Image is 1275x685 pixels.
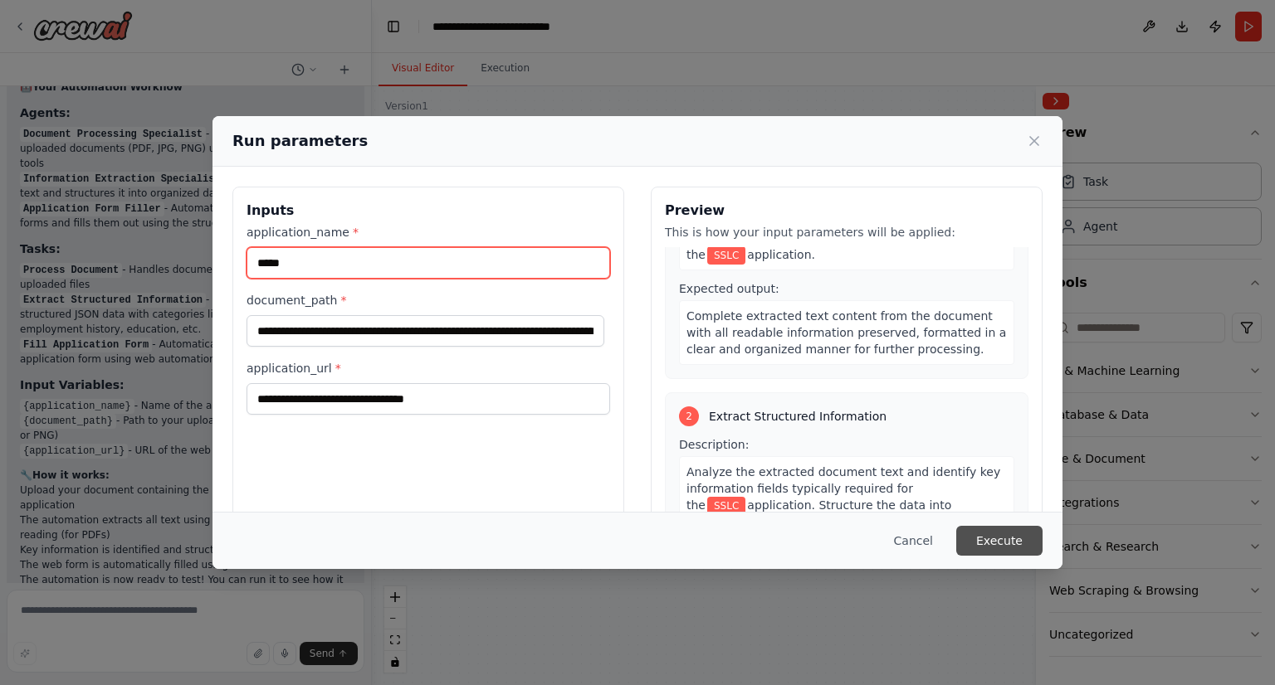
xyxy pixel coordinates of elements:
span: Variable: application_name [707,497,745,515]
h3: Preview [665,201,1028,221]
label: document_path [247,292,610,308]
span: application. Structure the data into categories such as: Personal Information (name, date of birt... [686,498,998,644]
h2: Run parameters [232,129,368,153]
p: This is how your input parameters will be applied: [665,224,1028,240]
h3: Inputs [247,201,610,221]
label: application_url [247,360,610,377]
label: application_name [247,224,610,240]
span: Analyze the extracted document text and identify key information fields typically required for the [686,465,1000,512]
button: Cancel [881,526,946,556]
div: 2 [679,406,699,426]
span: Expected output: [679,282,779,295]
span: Complete extracted text content from the document with all readable information preserved, format... [686,309,1006,356]
span: Description: [679,438,749,451]
button: Execute [956,526,1043,556]
span: Extract Structured Information [709,408,887,425]
span: Variable: application_name [707,246,745,265]
span: application. [747,248,815,261]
